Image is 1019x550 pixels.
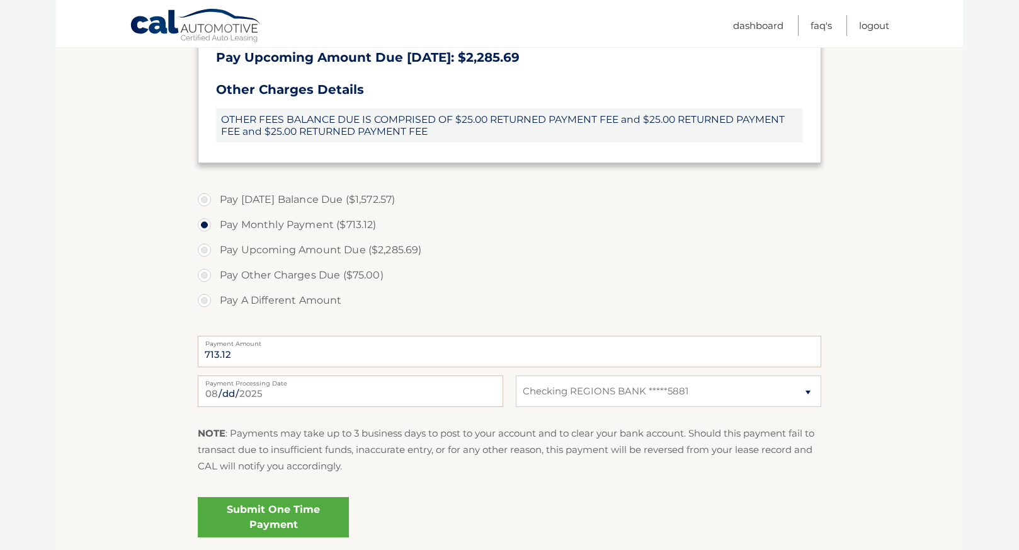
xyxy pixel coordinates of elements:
a: FAQ's [811,15,832,36]
a: Submit One Time Payment [198,497,349,537]
strong: NOTE [198,427,225,439]
h3: Pay Upcoming Amount Due [DATE]: $2,285.69 [216,50,803,66]
label: Pay A Different Amount [198,288,821,313]
label: Pay [DATE] Balance Due ($1,572.57) [198,187,821,212]
label: Payment Amount [198,336,821,346]
input: Payment Date [198,375,503,407]
label: Payment Processing Date [198,375,503,386]
input: Payment Amount [198,336,821,367]
a: Dashboard [733,15,783,36]
label: Pay Other Charges Due ($75.00) [198,263,821,288]
a: Cal Automotive [130,8,262,45]
label: Pay Upcoming Amount Due ($2,285.69) [198,238,821,263]
label: Pay Monthly Payment ($713.12) [198,212,821,238]
h3: Other Charges Details [216,82,803,98]
p: : Payments may take up to 3 business days to post to your account and to clear your bank account.... [198,425,821,475]
a: Logout [859,15,889,36]
span: OTHER FEES BALANCE DUE IS COMPRISED OF $25.00 RETURNED PAYMENT FEE and $25.00 RETURNED PAYMENT FE... [216,108,803,142]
